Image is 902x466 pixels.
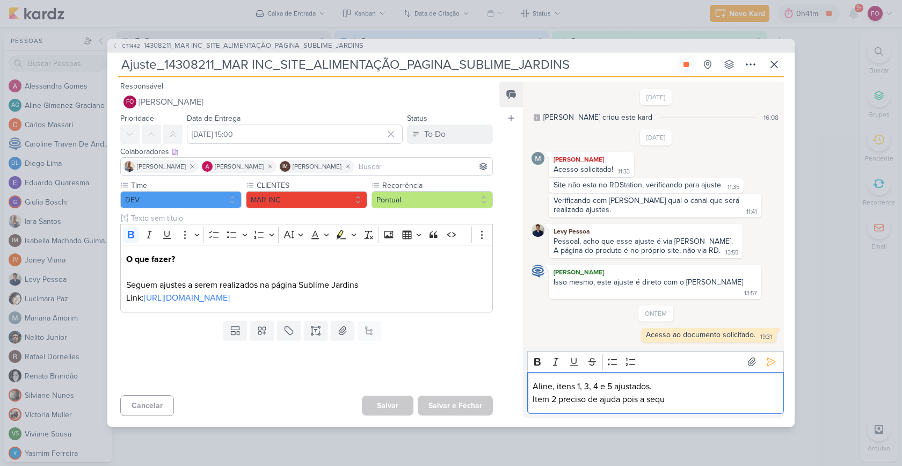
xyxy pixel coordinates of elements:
[126,253,487,304] p: Seguem ajustes a serem realizados na página Sublime Jardins Link:
[123,96,136,108] div: Fabio Oliveira
[256,180,367,191] label: CLIENTES
[760,333,772,341] div: 19:31
[120,191,242,208] button: DEV
[187,114,241,123] label: Data de Entrega
[533,380,778,393] p: Aline, itens 1, 3, 4 e 5 ajustados.
[533,393,778,406] p: Item 2 preciso de ajuda pois a sequ
[120,395,174,416] button: Cancelar
[120,92,493,112] button: FO [PERSON_NAME]
[424,128,446,141] div: To Do
[126,99,134,105] p: FO
[407,114,427,123] label: Status
[527,372,784,414] div: Editor editing area: main
[554,196,741,214] div: Verificando com [PERSON_NAME] qual o canal que será realizado ajustes.
[372,191,493,208] button: Pontual
[554,278,743,287] div: Isso mesmo, este ajuste é direto com o [PERSON_NAME]
[120,146,493,157] div: Colaboradores
[728,183,739,192] div: 11:35
[554,246,721,255] div: A página do produto é no próprio site, não via RD.
[202,161,213,172] img: Alessandra Gomes
[130,180,242,191] label: Time
[554,165,613,174] div: Acesso solicitado!
[120,82,163,91] label: Responsável
[282,164,288,170] p: IM
[543,112,652,123] div: [PERSON_NAME] criou este kard
[293,162,341,171] span: [PERSON_NAME]
[139,96,203,108] span: [PERSON_NAME]
[554,180,723,190] div: Site não esta no RDStation, verificando para ajuste.
[280,161,290,172] div: Isabella Machado Guimarães
[551,154,632,165] div: [PERSON_NAME]
[532,224,544,237] img: Levy Pessoa
[120,245,493,313] div: Editor editing area: main
[763,113,779,122] div: 16:08
[746,208,757,216] div: 11:41
[126,254,175,265] strong: O que fazer?
[187,125,403,144] input: Select a date
[144,293,230,303] a: [URL][DOMAIN_NAME]
[120,114,154,123] label: Prioridade
[744,289,757,298] div: 13:57
[527,351,784,372] div: Editor toolbar
[407,125,493,144] button: To Do
[532,265,544,278] img: Caroline Traven De Andrade
[246,191,367,208] button: MAR INC
[551,267,759,278] div: [PERSON_NAME]
[144,41,363,52] span: 14308211_MAR INC_SITE_ALIMENTAÇÃO_PAGINA_SUBLIME_JARDINS
[381,180,493,191] label: Recorrência
[682,60,690,69] div: Parar relógio
[112,41,363,52] button: CT1442 14308211_MAR INC_SITE_ALIMENTAÇÃO_PAGINA_SUBLIME_JARDINS
[137,162,186,171] span: [PERSON_NAME]
[120,224,493,245] div: Editor toolbar
[124,161,135,172] img: Iara Santos
[118,55,674,74] input: Kard Sem Título
[357,160,490,173] input: Buscar
[618,168,630,176] div: 11:33
[120,42,142,50] span: CT1442
[554,237,738,246] div: Pessoal, acho que esse ajuste é via [PERSON_NAME].
[646,330,755,339] div: Acesso ao documento solicitado.
[215,162,264,171] span: [PERSON_NAME]
[129,213,493,224] input: Texto sem título
[532,152,544,165] img: Mariana Amorim
[551,226,740,237] div: Levy Pessoa
[725,249,738,257] div: 13:55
